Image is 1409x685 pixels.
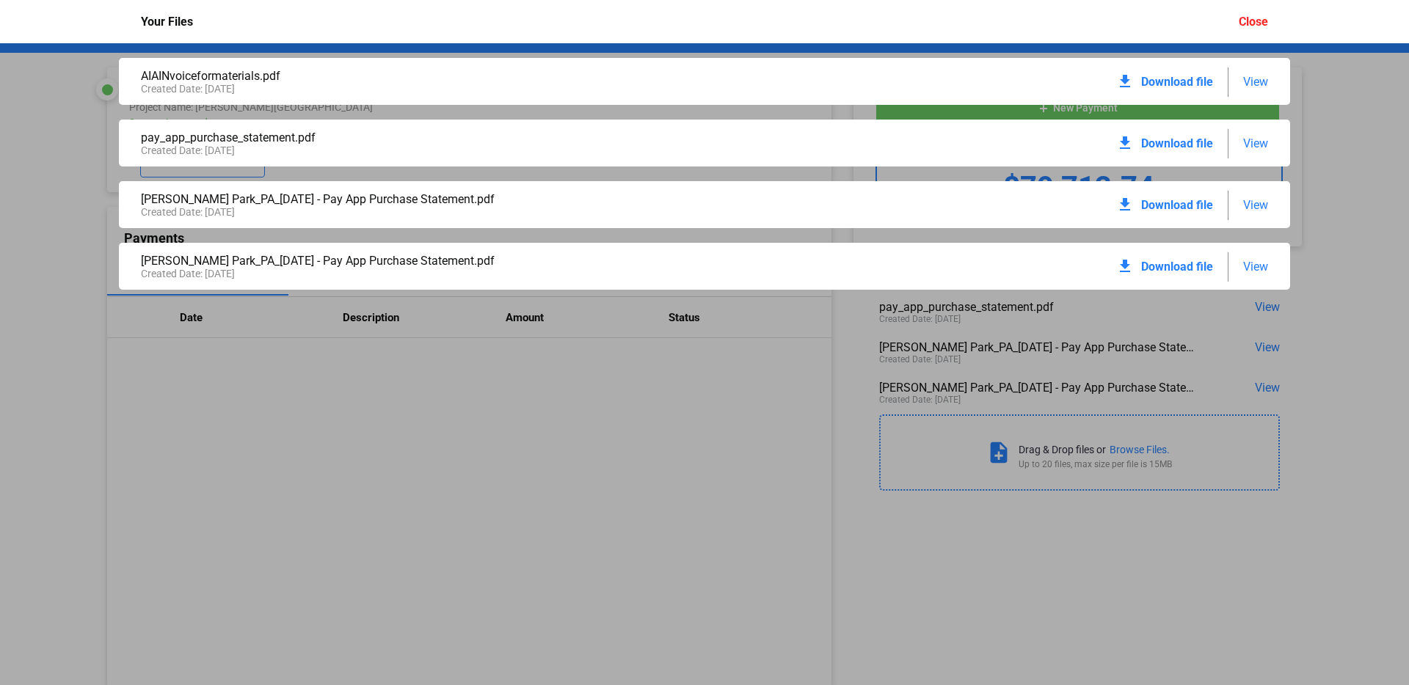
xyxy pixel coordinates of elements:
[141,15,193,29] div: Your Files
[141,131,704,144] div: pay_app_purchase_statement.pdf
[1141,198,1213,212] span: Download file
[1243,136,1268,150] span: View
[1141,136,1213,150] span: Download file
[141,268,704,279] div: Created Date: [DATE]
[141,206,704,218] div: Created Date: [DATE]
[1116,73,1134,90] mat-icon: download
[1239,15,1268,29] div: Close
[141,69,704,83] div: AIAINvoiceformaterials.pdf
[1243,75,1268,89] span: View
[141,83,704,95] div: Created Date: [DATE]
[1116,196,1134,213] mat-icon: download
[1243,198,1268,212] span: View
[1141,75,1213,89] span: Download file
[141,254,704,268] div: [PERSON_NAME] Park_PA_[DATE] - Pay App Purchase Statement.pdf
[141,144,704,156] div: Created Date: [DATE]
[1116,134,1134,152] mat-icon: download
[141,192,704,206] div: [PERSON_NAME] Park_PA_[DATE] - Pay App Purchase Statement.pdf
[1141,260,1213,274] span: Download file
[1243,260,1268,274] span: View
[1116,257,1134,275] mat-icon: download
